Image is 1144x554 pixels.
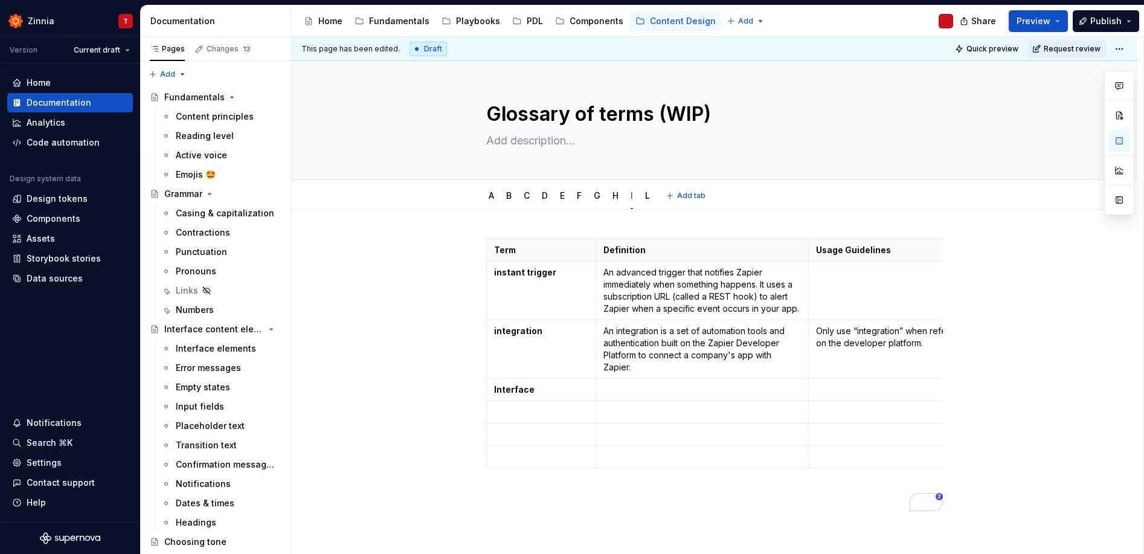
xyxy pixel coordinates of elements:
div: A [484,182,499,208]
div: Pages [150,44,185,54]
div: PDL [527,15,543,27]
span: Preview [1017,15,1050,27]
div: D [537,182,553,208]
a: Content principles [156,107,286,126]
div: Notifications [176,478,231,490]
a: Confirmation messages [156,455,286,474]
div: Active voice [176,149,227,161]
div: Reading level [176,130,234,142]
button: Quick preview [951,40,1024,57]
a: Interface content elements [145,320,286,339]
div: Fundamentals [164,91,225,103]
div: Notifications [27,417,82,429]
div: Content Design [650,15,716,27]
button: Notifications [7,413,133,433]
button: Request review [1029,40,1106,57]
div: Placeholder text [176,420,245,432]
a: Dates & times [156,494,286,513]
div: L [640,182,655,208]
div: Home [27,77,51,89]
a: Design tokens [7,189,133,208]
a: Documentation [7,93,133,112]
span: Add [160,69,175,79]
a: Supernova Logo [40,532,100,544]
div: Interface elements [176,343,256,355]
a: Storybook stories [7,249,133,268]
div: Help [27,497,46,509]
div: Design system data [10,174,81,184]
div: Design tokens [27,193,88,205]
div: B [501,182,516,208]
a: Settings [7,453,133,472]
button: Current draft [68,42,135,59]
a: Input fields [156,397,286,416]
a: Playbooks [437,11,505,31]
div: Components [27,213,80,225]
a: Code automation [7,133,133,152]
div: H [608,182,623,208]
button: Add [145,66,190,83]
a: Components [550,11,628,31]
strong: instant trigger [494,267,556,277]
a: PDL [507,11,548,31]
a: Analytics [7,113,133,132]
div: C [519,182,535,208]
div: Error messages [176,362,241,374]
span: This page has been edited. [301,44,400,54]
div: Home [318,15,342,27]
a: Assets [7,229,133,248]
a: Content Design [631,11,721,31]
a: Grammar [145,184,286,204]
div: F [572,182,586,208]
a: C [524,190,530,201]
button: Add tab [662,187,711,204]
div: Numbers [176,304,214,316]
div: Zinnia [28,15,54,27]
div: Confirmation messages [176,459,275,471]
button: Contact support [7,473,133,492]
div: Data sources [27,272,83,285]
p: An integration is a set of automation tools and authentication built on the Zapier Developer Plat... [603,325,801,373]
a: L [645,190,650,201]
p: Usage Guidelines [816,244,1034,256]
a: Empty states [156,378,286,397]
img: 45b30344-6175-44f5-928b-e1fa7fb9357c.png [8,14,23,28]
div: Input fields [176,401,224,413]
a: Transition text [156,436,286,455]
a: Emojis 🤩 [156,165,286,184]
div: Transition text [176,439,237,451]
div: G [589,182,605,208]
a: Fundamentals [145,88,286,107]
div: Fundamentals [369,15,429,27]
span: Request review [1044,44,1101,54]
div: Playbooks [456,15,500,27]
span: Add tab [677,191,705,201]
a: Headings [156,513,286,532]
a: A [489,190,494,201]
a: G [594,190,600,201]
p: Definition [603,244,801,256]
div: Interface content elements [164,323,264,335]
a: Pronouns [156,262,286,281]
span: Publish [1090,15,1122,27]
div: Page tree [299,9,721,33]
div: Documentation [27,97,91,109]
a: Data sources [7,269,133,288]
a: I [631,190,633,201]
p: An advanced trigger that notifies Zapier immediately when something happens. It uses a subscripti... [603,266,801,315]
a: Links [156,281,286,300]
div: Empty states [176,381,230,393]
div: Search ⌘K [27,437,72,449]
a: Components [7,209,133,228]
textarea: Glossary of terms (WIP) [484,100,940,129]
a: Fundamentals [350,11,434,31]
p: Term [494,244,588,256]
a: Casing & capitalization [156,204,286,223]
div: To enrich screen reader interactions, please activate Accessibility in Grammarly extension settings [486,239,943,502]
a: Contractions [156,223,286,242]
a: Error messages [156,358,286,378]
div: Settings [27,457,62,469]
div: Casing & capitalization [176,207,274,219]
button: Publish [1073,10,1139,32]
a: Notifications [156,474,286,494]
